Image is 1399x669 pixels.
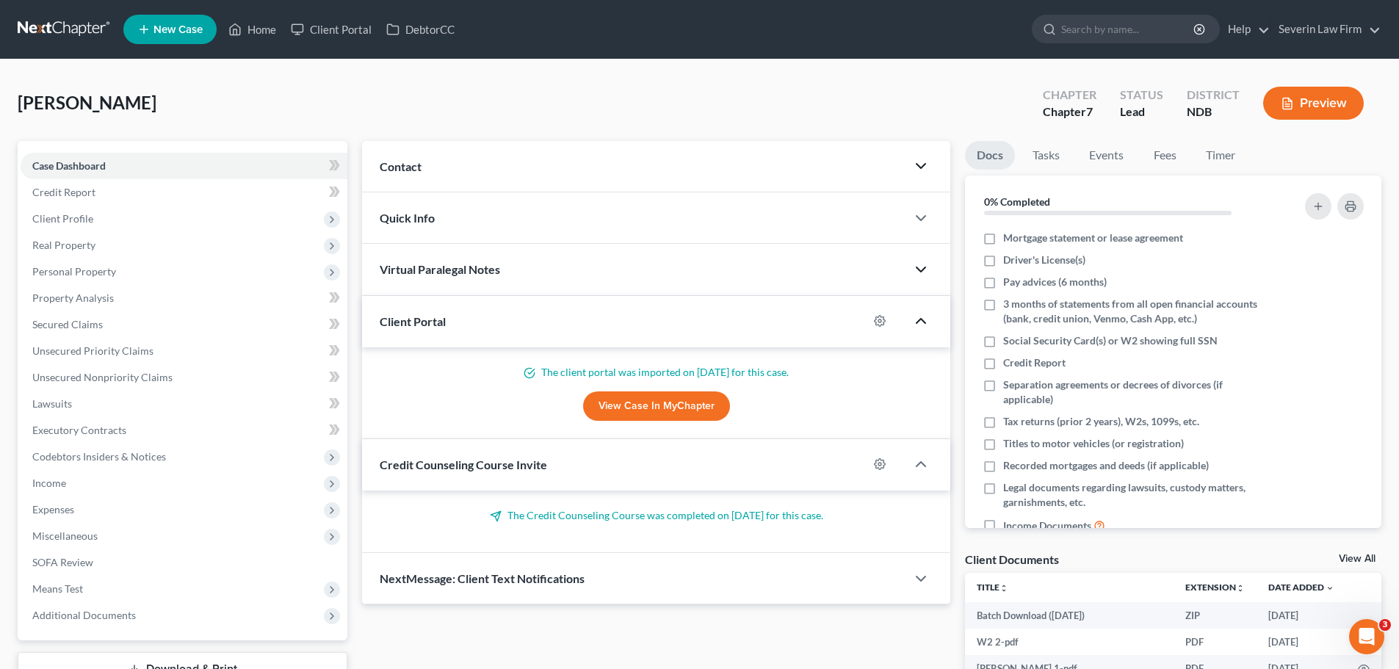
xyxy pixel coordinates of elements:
[32,212,93,225] span: Client Profile
[21,549,347,576] a: SOFA Review
[380,262,500,276] span: Virtual Paralegal Notes
[1077,141,1135,170] a: Events
[1120,104,1163,120] div: Lead
[1003,297,1265,326] span: 3 months of statements from all open financial accounts (bank, credit union, Venmo, Cash App, etc.)
[1174,602,1257,629] td: ZIP
[32,424,126,436] span: Executory Contracts
[1061,15,1196,43] input: Search by name...
[1185,582,1245,593] a: Extensionunfold_more
[21,153,347,179] a: Case Dashboard
[977,582,1008,593] a: Titleunfold_more
[380,211,435,225] span: Quick Info
[32,159,106,172] span: Case Dashboard
[32,450,166,463] span: Codebtors Insiders & Notices
[1003,253,1085,267] span: Driver's License(s)
[1086,104,1093,118] span: 7
[1003,377,1265,407] span: Separation agreements or decrees of divorces (if applicable)
[380,571,585,585] span: NextMessage: Client Text Notifications
[21,311,347,338] a: Secured Claims
[1271,16,1381,43] a: Severin Law Firm
[1003,231,1183,245] span: Mortgage statement or lease agreement
[1043,104,1096,120] div: Chapter
[984,195,1050,208] strong: 0% Completed
[21,391,347,417] a: Lawsuits
[379,16,462,43] a: DebtorCC
[1174,629,1257,655] td: PDF
[1003,436,1184,451] span: Titles to motor vehicles (or registration)
[1003,518,1091,533] span: Income Documents
[21,364,347,391] a: Unsecured Nonpriority Claims
[1003,333,1218,348] span: Social Security Card(s) or W2 showing full SSN
[1236,584,1245,593] i: unfold_more
[1141,141,1188,170] a: Fees
[32,239,95,251] span: Real Property
[32,477,66,489] span: Income
[380,458,547,471] span: Credit Counseling Course Invite
[1379,619,1391,631] span: 3
[1021,141,1071,170] a: Tasks
[1187,87,1240,104] div: District
[1003,458,1209,473] span: Recorded mortgages and deeds (if applicable)
[32,344,153,357] span: Unsecured Priority Claims
[1003,414,1199,429] span: Tax returns (prior 2 years), W2s, 1099s, etc.
[32,292,114,304] span: Property Analysis
[965,552,1059,567] div: Client Documents
[283,16,379,43] a: Client Portal
[32,371,173,383] span: Unsecured Nonpriority Claims
[380,508,933,523] p: The Credit Counseling Course was completed on [DATE] for this case.
[32,186,95,198] span: Credit Report
[32,529,98,542] span: Miscellaneous
[32,397,72,410] span: Lawsuits
[1003,355,1066,370] span: Credit Report
[999,584,1008,593] i: unfold_more
[1187,104,1240,120] div: NDB
[18,92,156,113] span: [PERSON_NAME]
[965,602,1174,629] td: Batch Download ([DATE])
[1043,87,1096,104] div: Chapter
[32,609,136,621] span: Additional Documents
[32,265,116,278] span: Personal Property
[1194,141,1247,170] a: Timer
[21,179,347,206] a: Credit Report
[380,365,933,380] p: The client portal was imported on [DATE] for this case.
[1221,16,1270,43] a: Help
[380,159,422,173] span: Contact
[221,16,283,43] a: Home
[1268,582,1334,593] a: Date Added expand_more
[32,503,74,516] span: Expenses
[965,141,1015,170] a: Docs
[21,338,347,364] a: Unsecured Priority Claims
[965,629,1174,655] td: W2 2-pdf
[32,582,83,595] span: Means Test
[1257,602,1346,629] td: [DATE]
[1003,275,1107,289] span: Pay advices (6 months)
[1339,554,1375,564] a: View All
[1263,87,1364,120] button: Preview
[32,318,103,330] span: Secured Claims
[1349,619,1384,654] iframe: Intercom live chat
[1326,584,1334,593] i: expand_more
[1003,480,1265,510] span: Legal documents regarding lawsuits, custody matters, garnishments, etc.
[380,314,446,328] span: Client Portal
[32,556,93,568] span: SOFA Review
[1257,629,1346,655] td: [DATE]
[21,417,347,444] a: Executory Contracts
[1120,87,1163,104] div: Status
[21,285,347,311] a: Property Analysis
[153,24,203,35] span: New Case
[583,391,730,421] a: View Case in MyChapter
